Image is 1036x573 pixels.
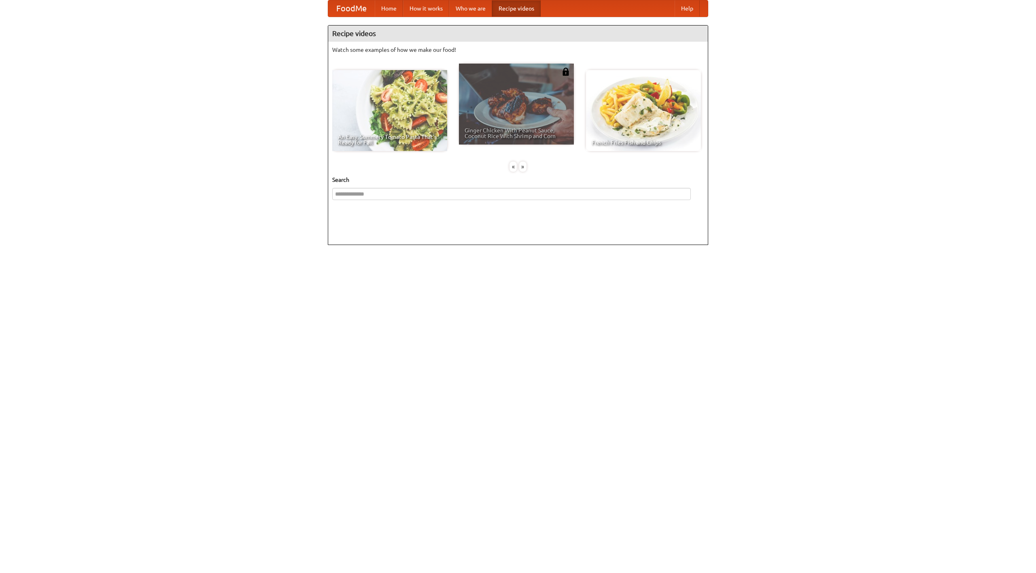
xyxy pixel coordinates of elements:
[332,46,704,54] p: Watch some examples of how we make our food!
[449,0,492,17] a: Who we are
[328,26,708,42] h4: Recipe videos
[519,162,526,172] div: »
[338,134,442,145] span: An Easy, Summery Tomato Pasta That's Ready for Fall
[592,140,695,145] span: French Fries Fish and Chips
[675,0,700,17] a: Help
[332,70,447,151] a: An Easy, Summery Tomato Pasta That's Ready for Fall
[403,0,449,17] a: How it works
[510,162,517,172] div: «
[492,0,541,17] a: Recipe videos
[375,0,403,17] a: Home
[328,0,375,17] a: FoodMe
[332,176,704,184] h5: Search
[586,70,701,151] a: French Fries Fish and Chips
[562,68,570,76] img: 483408.png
